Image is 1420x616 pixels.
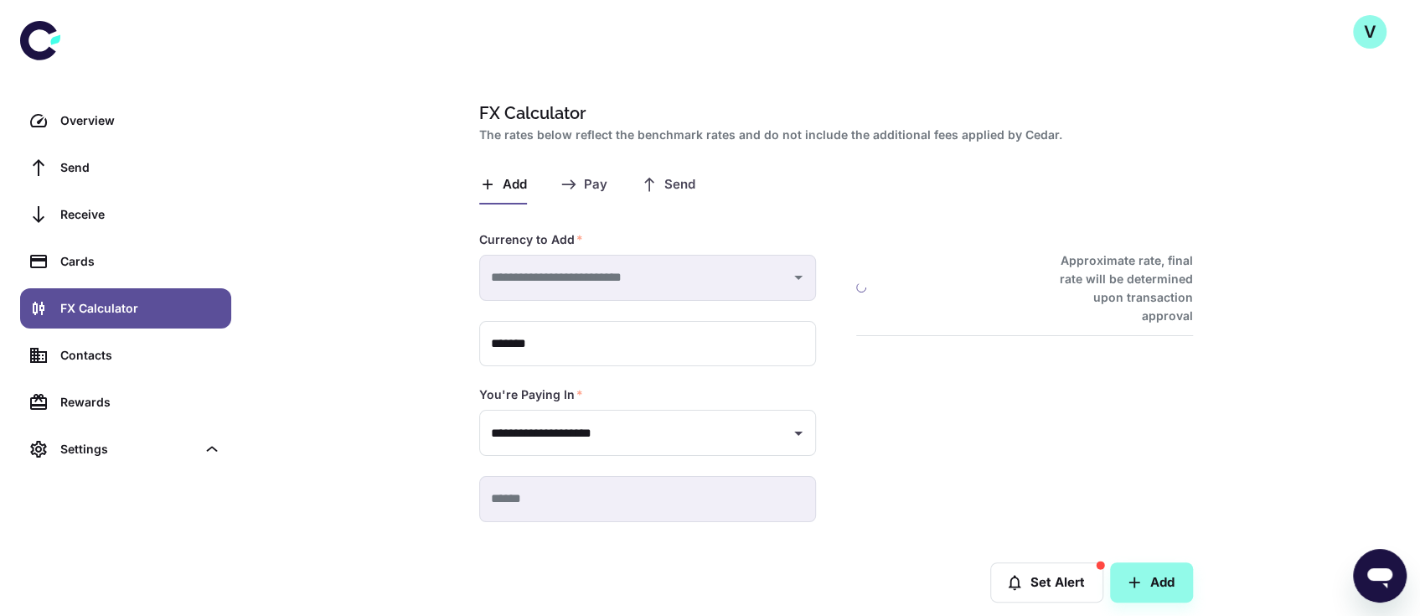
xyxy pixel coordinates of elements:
[479,386,583,403] label: You're Paying In
[60,205,221,224] div: Receive
[990,562,1103,603] button: Set Alert
[1110,562,1193,603] button: Add
[479,101,1186,126] h1: FX Calculator
[20,148,231,188] a: Send
[20,241,231,282] a: Cards
[60,440,196,458] div: Settings
[664,177,695,193] span: Send
[1041,251,1193,325] h6: Approximate rate, final rate will be determined upon transaction approval
[20,335,231,375] a: Contacts
[20,194,231,235] a: Receive
[479,126,1186,144] h2: The rates below reflect the benchmark rates and do not include the additional fees applied by Cedar.
[60,158,221,177] div: Send
[1353,549,1407,603] iframe: Button to launch messaging window
[584,177,607,193] span: Pay
[60,393,221,412] div: Rewards
[787,422,810,445] button: Open
[60,346,221,365] div: Contacts
[503,177,527,193] span: Add
[20,429,231,469] div: Settings
[479,231,583,248] label: Currency to Add
[20,288,231,329] a: FX Calculator
[60,111,221,130] div: Overview
[20,382,231,422] a: Rewards
[20,101,231,141] a: Overview
[60,252,221,271] div: Cards
[1353,15,1386,49] button: V
[60,299,221,318] div: FX Calculator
